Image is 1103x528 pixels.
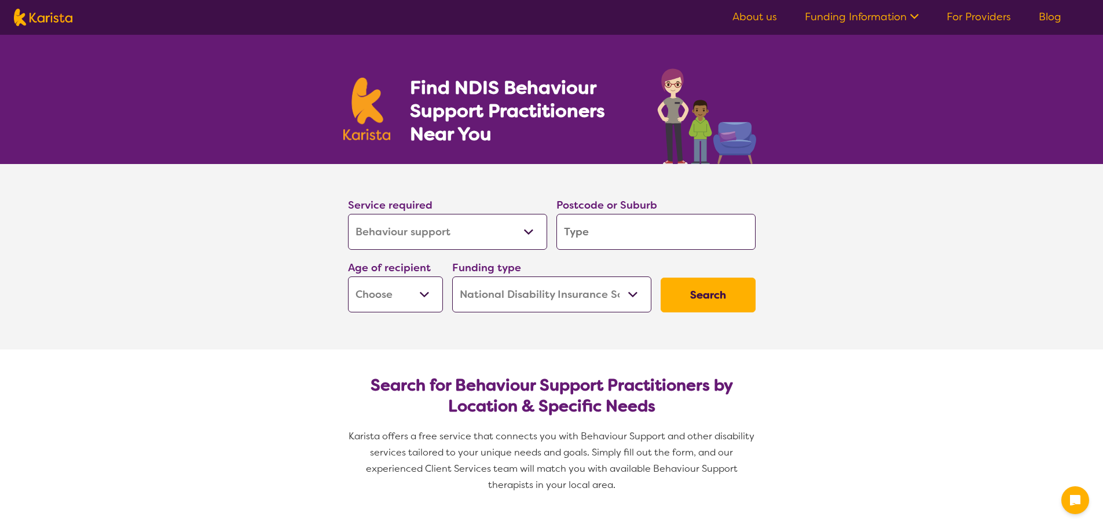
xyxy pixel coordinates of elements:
[452,261,521,275] label: Funding type
[348,198,433,212] label: Service required
[732,10,777,24] a: About us
[947,10,1011,24] a: For Providers
[556,198,657,212] label: Postcode or Suburb
[343,78,391,140] img: Karista logo
[556,214,756,250] input: Type
[14,9,72,26] img: Karista logo
[654,63,760,164] img: behaviour-support
[348,261,431,275] label: Age of recipient
[410,76,634,145] h1: Find NDIS Behaviour Support Practitioners Near You
[805,10,919,24] a: Funding Information
[661,278,756,312] button: Search
[357,375,746,417] h2: Search for Behaviour Support Practitioners by Location & Specific Needs
[1039,10,1061,24] a: Blog
[343,428,760,493] p: Karista offers a free service that connects you with Behaviour Support and other disability servi...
